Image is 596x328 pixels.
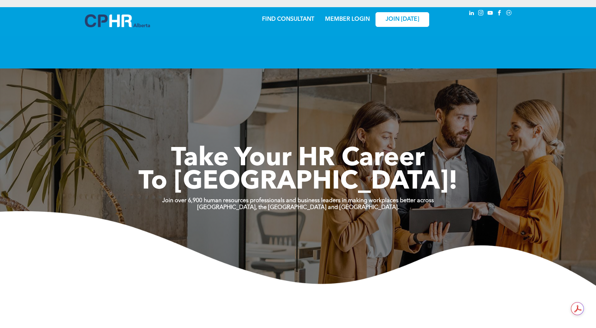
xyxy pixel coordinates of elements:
strong: Join over 6,900 human resources professionals and business leaders in making workplaces better ac... [162,198,434,204]
a: MEMBER LOGIN [325,16,370,22]
a: youtube [486,9,494,19]
span: JOIN [DATE] [386,16,419,23]
span: To [GEOGRAPHIC_DATA]! [139,169,458,195]
span: Take Your HR Career [171,146,425,172]
a: FIND CONSULTANT [262,16,314,22]
img: A blue and white logo for cp alberta [85,14,150,27]
a: Social network [505,9,513,19]
a: JOIN [DATE] [375,12,429,27]
a: linkedin [468,9,476,19]
a: facebook [496,9,504,19]
a: instagram [477,9,485,19]
strong: [GEOGRAPHIC_DATA], the [GEOGRAPHIC_DATA] and [GEOGRAPHIC_DATA]. [197,205,399,210]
